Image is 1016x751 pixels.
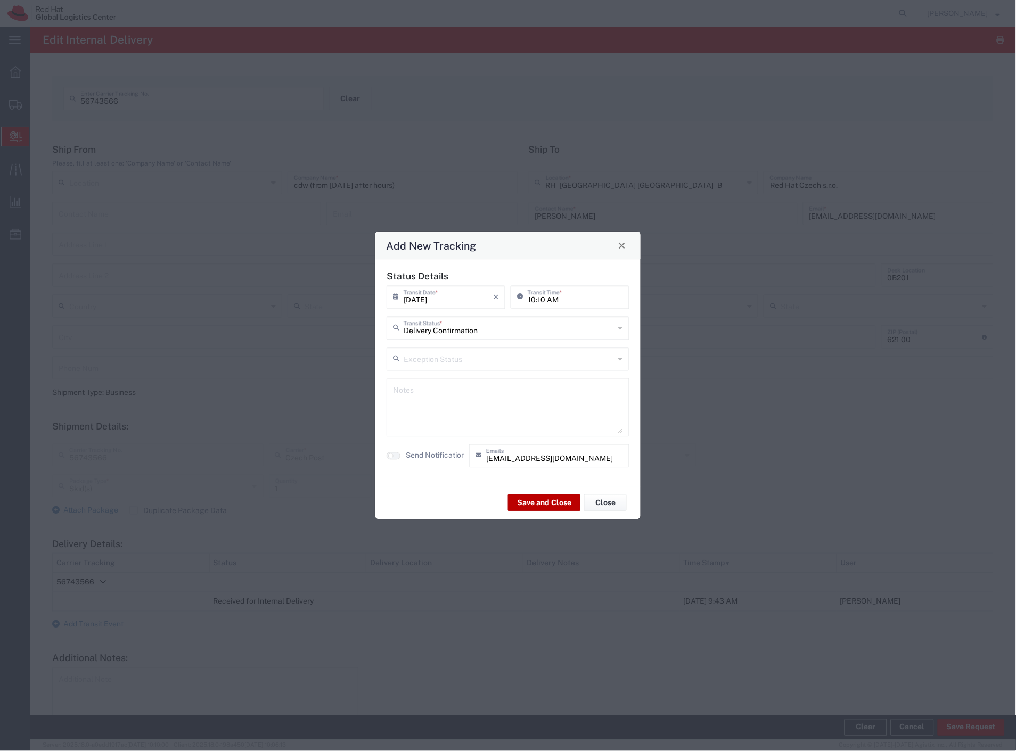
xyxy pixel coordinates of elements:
[387,238,477,253] h4: Add New Tracking
[493,288,499,306] i: ×
[508,494,580,511] button: Save and Close
[406,450,464,461] agx-label: Send Notification
[614,238,629,253] button: Close
[387,270,629,282] h5: Status Details
[584,494,627,511] button: Close
[406,450,465,461] label: Send Notification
